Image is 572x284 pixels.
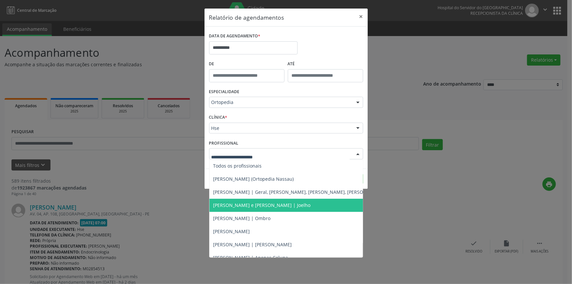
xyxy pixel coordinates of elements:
[211,125,350,132] span: Hse
[211,99,350,106] span: Ortopedia
[213,202,311,208] span: [PERSON_NAME] e [PERSON_NAME] | Joelho
[209,87,240,97] label: ESPECIALIDADE
[209,13,284,22] h5: Relatório de agendamentos
[209,138,239,148] label: PROFISSIONAL
[209,31,261,41] label: DATA DE AGENDAMENTO
[209,59,285,69] label: De
[213,228,250,234] span: [PERSON_NAME]
[213,189,426,195] span: [PERSON_NAME] | Geral, [PERSON_NAME], [PERSON_NAME], [PERSON_NAME] e [PERSON_NAME]
[213,254,288,261] span: [PERSON_NAME] | Apenas Coluna
[213,163,262,169] span: Todos os profissionais
[213,176,294,182] span: [PERSON_NAME] (Ortopedia Nassau)
[213,241,292,248] span: [PERSON_NAME] | [PERSON_NAME]
[213,215,271,221] span: [PERSON_NAME] | Ombro
[209,112,227,123] label: CLÍNICA
[288,59,363,69] label: ATÉ
[355,9,368,25] button: Close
